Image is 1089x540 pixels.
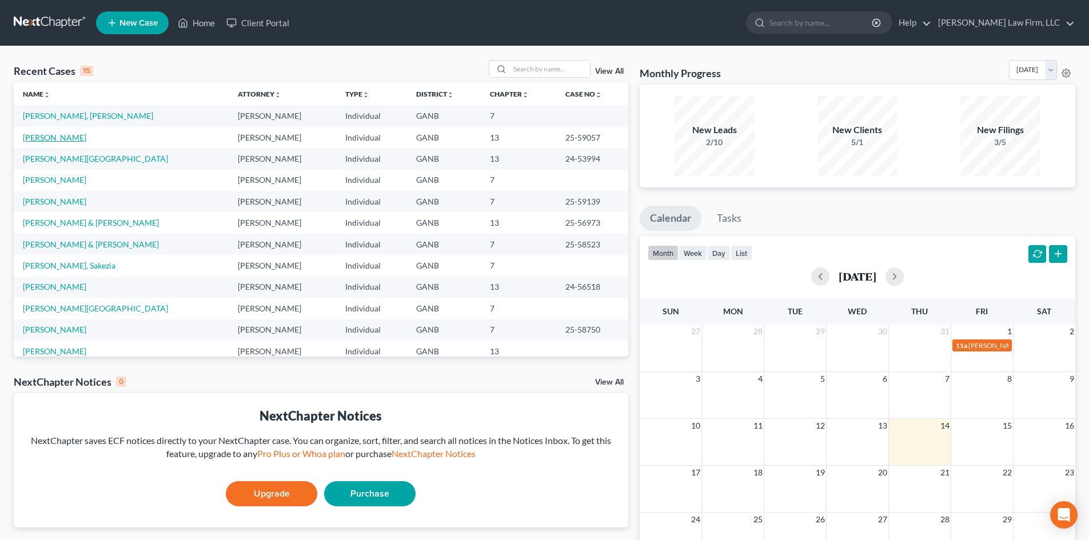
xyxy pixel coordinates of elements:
td: [PERSON_NAME] [229,212,336,233]
div: Recent Cases [14,64,93,78]
span: 30 [877,325,888,338]
td: 7 [481,319,556,341]
td: Individual [336,148,407,169]
span: Fri [976,306,988,316]
span: 12 [815,419,826,433]
a: [PERSON_NAME] [23,197,86,206]
td: GANB [407,148,481,169]
div: NextChapter Notices [23,407,619,425]
td: Individual [336,212,407,233]
a: Typeunfold_more [345,90,369,98]
i: unfold_more [447,91,454,98]
td: GANB [407,105,481,126]
td: 7 [481,298,556,319]
td: Individual [336,234,407,255]
a: [PERSON_NAME] [23,346,86,356]
td: 13 [481,148,556,169]
span: Tue [788,306,803,316]
td: GANB [407,255,481,276]
span: 25 [752,513,764,526]
td: [PERSON_NAME] [229,255,336,276]
i: unfold_more [362,91,369,98]
span: 10 [690,419,701,433]
td: 24-56518 [556,277,628,298]
a: [PERSON_NAME][GEOGRAPHIC_DATA] [23,303,168,313]
button: list [731,245,752,261]
a: [PERSON_NAME] [23,325,86,334]
td: GANB [407,341,481,362]
td: [PERSON_NAME] [229,170,336,191]
td: Individual [336,277,407,298]
span: 26 [815,513,826,526]
i: unfold_more [274,91,281,98]
span: 17 [690,466,701,479]
div: New Leads [675,123,755,137]
span: 13 [877,419,888,433]
td: [PERSON_NAME] [229,277,336,298]
a: Home [172,13,221,33]
span: 28 [939,513,951,526]
td: GANB [407,170,481,191]
td: GANB [407,191,481,212]
td: GANB [407,212,481,233]
a: [PERSON_NAME], Sakezia [23,261,115,270]
td: GANB [407,319,481,341]
span: 11 [752,419,764,433]
td: Individual [336,255,407,276]
button: month [648,245,679,261]
a: Districtunfold_more [416,90,454,98]
td: Individual [336,127,407,148]
td: [PERSON_NAME] [229,105,336,126]
a: View All [595,378,624,386]
span: 24 [690,513,701,526]
i: unfold_more [595,91,602,98]
span: [PERSON_NAME] 341 mtg [968,341,1048,350]
span: 14 [939,419,951,433]
td: [PERSON_NAME] [229,341,336,362]
a: Help [893,13,931,33]
div: NextChapter saves ECF notices directly to your NextChapter case. You can organize, sort, filter, ... [23,434,619,461]
span: Thu [911,306,928,316]
td: 7 [481,105,556,126]
span: Mon [723,306,743,316]
span: 8 [1006,372,1013,386]
button: day [707,245,731,261]
span: 7 [944,372,951,386]
span: 18 [752,466,764,479]
span: 11a [956,341,967,350]
span: 21 [939,466,951,479]
td: Individual [336,341,407,362]
span: 28 [752,325,764,338]
div: 5/1 [817,137,897,148]
a: Pro Plus or Whoa plan [257,448,345,459]
a: [PERSON_NAME] [23,282,86,291]
td: 25-59139 [556,191,628,212]
td: 7 [481,234,556,255]
span: 22 [1002,466,1013,479]
a: Nameunfold_more [23,90,50,98]
td: [PERSON_NAME] [229,127,336,148]
td: Individual [336,319,407,341]
td: 13 [481,212,556,233]
td: 25-59057 [556,127,628,148]
td: [PERSON_NAME] [229,234,336,255]
button: week [679,245,707,261]
span: 16 [1064,419,1075,433]
span: 5 [819,372,826,386]
span: Sun [663,306,679,316]
td: GANB [407,127,481,148]
div: New Filings [960,123,1040,137]
a: Client Portal [221,13,295,33]
span: 4 [757,372,764,386]
td: Individual [336,191,407,212]
span: 2 [1068,325,1075,338]
td: 25-58750 [556,319,628,341]
i: unfold_more [43,91,50,98]
div: Open Intercom Messenger [1050,501,1078,529]
a: [PERSON_NAME], [PERSON_NAME] [23,111,153,121]
span: 27 [690,325,701,338]
td: [PERSON_NAME] [229,319,336,341]
div: 0 [116,377,126,387]
td: 13 [481,277,556,298]
td: GANB [407,277,481,298]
